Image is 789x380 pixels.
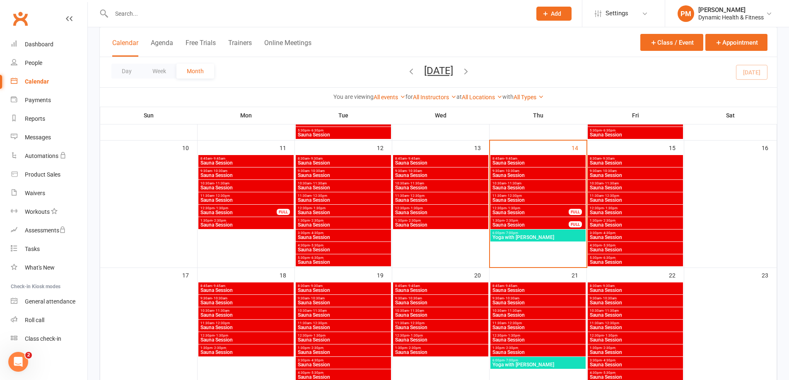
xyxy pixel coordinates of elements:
[504,284,517,288] span: - 9:45am
[589,244,681,247] span: 4:30pm
[312,206,326,210] span: - 1:30pm
[395,206,487,210] span: 12:30pm
[456,93,462,100] strong: at
[182,141,197,154] div: 10
[589,247,681,252] span: Sauna Session
[200,350,292,355] span: Sauna Session
[589,169,681,173] span: 9:30am
[212,284,225,288] span: - 9:45am
[310,219,323,222] span: - 2:30pm
[395,173,487,178] span: Sauna Session
[678,5,694,22] div: PM
[407,284,420,288] span: - 9:45am
[297,300,389,305] span: Sauna Session
[589,346,681,350] span: 1:30pm
[492,313,584,318] span: Sauna Session
[507,206,520,210] span: - 1:30pm
[297,313,389,318] span: Sauna Session
[492,337,584,342] span: Sauna Session
[297,222,389,227] span: Sauna Session
[200,198,292,203] span: Sauna Session
[589,256,681,260] span: 5:30pm
[212,296,227,300] span: - 10:30am
[589,284,681,288] span: 8:30am
[8,352,28,372] iframe: Intercom live chat
[309,296,325,300] span: - 10:30am
[569,221,582,227] div: FULL
[601,169,617,173] span: - 10:30am
[309,157,323,160] span: - 9:30am
[589,321,681,325] span: 11:30am
[297,182,389,185] span: 10:30am
[280,141,294,154] div: 11
[589,337,681,342] span: Sauna Session
[11,110,87,128] a: Reports
[602,358,615,362] span: - 4:30pm
[395,313,487,318] span: Sauna Session
[506,182,521,185] span: - 11:30am
[424,65,453,76] button: [DATE]
[492,362,584,367] span: Yoga with [PERSON_NAME]
[297,309,389,313] span: 10:30am
[492,210,569,215] span: Sauna Session
[395,334,487,337] span: 12:30pm
[176,64,214,79] button: Month
[409,321,425,325] span: - 12:30pm
[25,352,32,358] span: 2
[297,198,389,203] span: Sauna Session
[589,350,681,355] span: Sauna Session
[295,107,392,124] th: Tue
[762,268,777,282] div: 23
[589,334,681,337] span: 12:30pm
[25,78,49,85] div: Calendar
[551,10,561,17] span: Add
[297,256,389,260] span: 5:30pm
[492,182,584,185] span: 10:30am
[297,194,389,198] span: 11:30am
[698,14,764,21] div: Dynamic Health & Fitness
[11,258,87,277] a: What's New
[200,346,292,350] span: 1:30pm
[395,325,487,330] span: Sauna Session
[200,194,292,198] span: 11:30am
[395,288,487,293] span: Sauna Session
[506,321,522,325] span: - 12:30pm
[297,169,389,173] span: 9:30am
[395,296,487,300] span: 9:30am
[310,256,323,260] span: - 6:30pm
[214,194,230,198] span: - 12:30pm
[669,268,684,282] div: 22
[200,300,292,305] span: Sauna Session
[200,206,277,210] span: 12:30pm
[569,209,582,215] div: FULL
[309,169,325,173] span: - 10:30am
[297,350,389,355] span: Sauna Session
[297,231,389,235] span: 3:30pm
[112,39,138,57] button: Calendar
[589,129,681,132] span: 5:30pm
[200,173,292,178] span: Sauna Session
[492,334,584,337] span: 12:30pm
[407,219,421,222] span: - 2:30pm
[200,182,292,185] span: 10:30am
[589,358,681,362] span: 3:30pm
[492,185,584,190] span: Sauna Session
[151,39,173,57] button: Agenda
[310,358,323,362] span: - 4:30pm
[297,244,389,247] span: 4:30pm
[297,129,389,132] span: 5:30pm
[589,132,681,137] span: Sauna Session
[11,54,87,72] a: People
[606,4,628,23] span: Settings
[395,337,487,342] span: Sauna Session
[377,268,392,282] div: 19
[109,8,526,19] input: Search...
[395,160,487,165] span: Sauna Session
[492,325,584,330] span: Sauna Session
[214,321,230,325] span: - 12:30pm
[297,173,389,178] span: Sauna Session
[395,346,487,350] span: 1:30pm
[474,268,489,282] div: 20
[407,296,422,300] span: - 10:30am
[297,160,389,165] span: Sauna Session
